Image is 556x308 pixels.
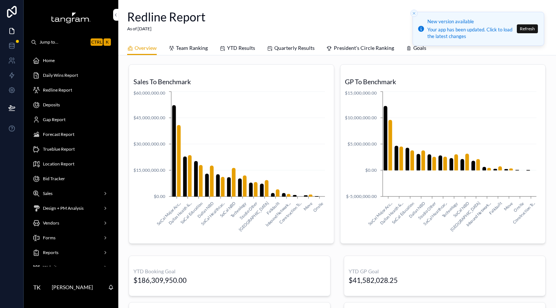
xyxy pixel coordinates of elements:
a: Daily Wins Report [28,69,114,82]
div: scrollable content [24,49,118,267]
a: Gap Report [28,113,114,126]
a: Location Report [28,157,114,171]
button: Close toast [410,10,418,17]
span: Website [43,264,59,270]
div: chart [345,90,541,232]
tspan: $45,000,000.00 [133,115,165,120]
a: Vendors [28,216,114,230]
a: Overview [127,41,157,55]
span: Location Report [43,161,74,167]
text: [GEOGRAPHIC_DATA] [450,201,481,232]
text: Dallas NBD [196,201,214,219]
text: SoCal Education [179,201,203,225]
span: As of [DATE] [127,25,206,32]
h3: Sales To Benchmark [133,76,329,87]
span: President's Circle Ranking [334,44,394,52]
a: Forms [28,231,114,244]
tspan: $5,000,000.00 [347,141,377,147]
text: Inbound Network... [465,201,492,227]
span: Deposits [43,102,60,108]
button: Jump to...CtrlK [28,35,114,49]
h3: YTD Booking Goal [133,268,326,275]
span: Gap Report [43,117,65,123]
tspan: $0.00 [154,194,165,199]
text: Construction Tr... [512,201,536,225]
span: Team Ranking [176,44,208,52]
span: Design + PM Analysis [43,205,84,211]
img: App logo [51,12,91,24]
text: SoCal NBD [219,201,236,218]
text: Technology [441,201,459,218]
text: Falkbuilt [488,201,503,215]
div: $186,309,950.00 [133,277,187,284]
a: Home [28,54,114,67]
p: [PERSON_NAME] [52,284,93,291]
div: New version available [427,18,515,25]
span: K [104,39,110,45]
a: Reports [28,246,114,259]
a: Redline Report [28,83,114,97]
span: Goals [413,44,426,52]
text: Falkbuilt [265,201,280,215]
text: Dallas Health &... [167,201,192,225]
tspan: $15,000,000.00 [133,167,165,173]
tspan: $10,000,000.00 [345,115,377,120]
div: chart [133,90,329,232]
a: Bid Tracker [28,172,114,185]
text: Technology [230,201,247,218]
div: $41,582,028.25 [349,277,398,284]
tspan: $60,000,000.00 [133,90,165,96]
span: Home [43,58,55,64]
a: Quarterly Results [267,41,315,56]
text: SoCal Healthcar... [200,201,226,226]
span: Bid Tracker [43,176,65,182]
span: YTD Results [227,44,255,52]
text: SoCal Healthcar... [423,201,448,226]
span: Forms [43,235,55,241]
span: Trueblue Report [43,146,75,152]
span: Daily Wins Report [43,72,78,78]
span: Ctrl [91,38,103,46]
text: [GEOGRAPHIC_DATA] [238,201,269,232]
button: Refresh [517,24,538,33]
text: Move [503,201,513,211]
text: SoCal NBD [452,201,469,218]
h3: GP To Benchmark [345,76,541,87]
a: President's Circle Ranking [326,41,394,56]
tspan: $-5,000,000.00 [346,194,377,199]
span: Forecast Report [43,131,74,137]
text: Move [302,201,313,211]
span: Redline Report [43,87,72,93]
tspan: $30,000,000.00 [133,141,165,147]
h1: Redline Report [127,9,206,25]
span: Sales [43,191,52,196]
text: SoCal Major Acc... [367,201,393,226]
text: Construction Tr... [278,201,302,225]
span: Overview [135,44,157,52]
h3: YTD GP Goal [349,268,541,275]
text: Studio Other [417,201,437,220]
span: Reports [43,250,58,256]
tspan: $15,000,000.00 [345,90,377,96]
a: Deposits [28,98,114,112]
text: SoCal Education [391,201,415,225]
a: Goals [406,41,426,56]
text: Onsite [513,201,525,213]
div: Your app has been updated. Click to load the latest changes [427,26,515,40]
a: Trueblue Report [28,143,114,156]
span: TK [33,283,41,292]
a: Forecast Report [28,128,114,141]
text: Inbound Network... [265,201,291,227]
text: Studio Other [239,201,259,220]
text: Onsite [312,201,324,213]
a: Website [28,261,114,274]
text: Dallas Health &... [379,201,404,225]
text: SoCal Major Acc... [156,201,181,226]
span: Quarterly Results [274,44,315,52]
a: Team Ranking [169,41,208,56]
span: Vendors [43,220,59,226]
span: Jump to... [40,39,88,45]
tspan: $0.00 [365,167,377,173]
a: YTD Results [220,41,255,56]
a: Sales [28,187,114,200]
